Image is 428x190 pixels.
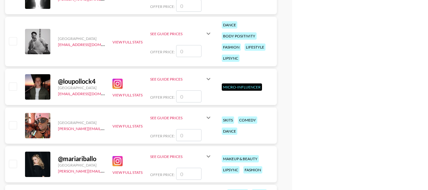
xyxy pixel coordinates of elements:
[58,163,105,167] div: [GEOGRAPHIC_DATA]
[150,95,175,100] span: Offer Price:
[150,4,175,9] span: Offer Price:
[58,85,105,90] div: [GEOGRAPHIC_DATA]
[112,170,143,175] button: View Full Stats
[176,45,201,57] input: 0
[150,134,175,138] span: Offer Price:
[222,155,259,162] div: makeup & beauty
[222,55,240,62] div: lipsync
[222,32,257,40] div: body positivity
[150,172,175,177] span: Offer Price:
[150,149,212,164] div: See Guide Prices
[112,40,143,44] button: View Full Stats
[58,41,122,47] a: [EMAIL_ADDRESS][DOMAIN_NAME]
[112,79,123,89] img: Instagram
[58,125,152,131] a: [PERSON_NAME][EMAIL_ADDRESS][DOMAIN_NAME]
[58,120,105,125] div: [GEOGRAPHIC_DATA]
[245,43,265,51] div: lifestyle
[112,93,143,97] button: View Full Stats
[150,77,205,82] div: See Guide Prices
[222,43,241,51] div: fashion
[58,77,105,85] div: @ loupollock4
[176,168,201,180] input: 0
[150,110,212,125] div: See Guide Prices
[58,36,105,41] div: [GEOGRAPHIC_DATA]
[222,116,234,124] div: skits
[150,31,205,36] div: See Guide Prices
[112,124,143,128] button: View Full Stats
[238,116,257,124] div: comedy
[150,115,205,120] div: See Guide Prices
[176,90,201,102] input: 0
[58,90,122,96] a: [EMAIL_ADDRESS][DOMAIN_NAME]
[150,49,175,54] span: Offer Price:
[222,128,237,135] div: dance
[58,155,105,163] div: @ mariariballo
[58,167,152,174] a: [PERSON_NAME][EMAIL_ADDRESS][DOMAIN_NAME]
[150,71,212,87] div: See Guide Prices
[243,166,262,174] div: fashion
[112,156,123,166] img: Instagram
[176,129,201,141] input: 0
[222,83,262,91] div: Micro-Influencer
[222,166,240,174] div: lipsync
[150,26,212,41] div: See Guide Prices
[150,154,205,159] div: See Guide Prices
[222,21,237,29] div: dance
